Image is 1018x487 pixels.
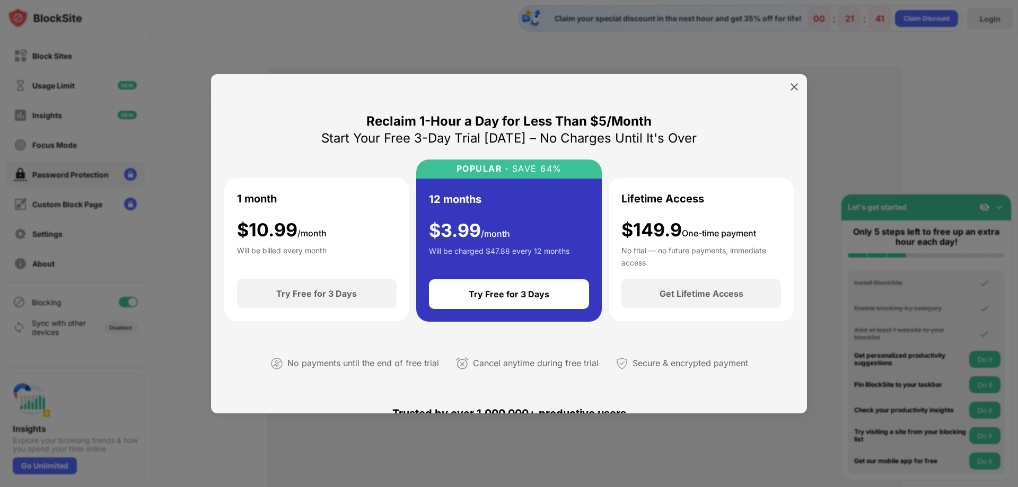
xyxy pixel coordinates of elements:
[224,388,794,439] div: Trusted by over 1,000,000+ productive users
[682,228,756,238] span: One-time payment
[276,288,357,299] div: Try Free for 3 Days
[287,356,439,371] div: No payments until the end of free trial
[237,245,327,266] div: Will be billed every month
[237,219,327,241] div: $ 10.99
[457,164,509,174] div: POPULAR ·
[473,356,599,371] div: Cancel anytime during free trial
[469,289,549,299] div: Try Free for 3 Days
[270,357,283,370] img: not-paying
[621,219,756,241] div: $149.9
[508,164,562,174] div: SAVE 64%
[621,245,781,266] div: No trial — no future payments, immediate access
[321,130,697,147] div: Start Your Free 3-Day Trial [DATE] – No Charges Until It's Over
[481,228,510,239] span: /month
[633,356,748,371] div: Secure & encrypted payment
[616,357,628,370] img: secured-payment
[297,228,327,238] span: /month
[429,245,569,267] div: Will be charged $47.88 every 12 months
[237,191,277,207] div: 1 month
[660,288,743,299] div: Get Lifetime Access
[366,113,652,130] div: Reclaim 1-Hour a Day for Less Than $5/Month
[456,357,469,370] img: cancel-anytime
[429,220,510,242] div: $ 3.99
[621,191,704,207] div: Lifetime Access
[429,191,481,207] div: 12 months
